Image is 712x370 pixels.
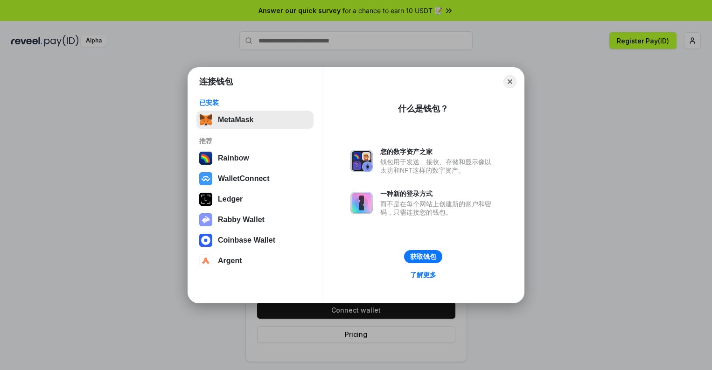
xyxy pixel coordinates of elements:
button: Rabby Wallet [196,210,314,229]
div: 而不是在每个网站上创建新的账户和密码，只需连接您的钱包。 [380,200,496,216]
button: Coinbase Wallet [196,231,314,250]
div: 什么是钱包？ [398,103,448,114]
button: 获取钱包 [404,250,442,263]
img: svg+xml,%3Csvg%20width%3D%2228%22%20height%3D%2228%22%20viewBox%3D%220%200%2028%2028%22%20fill%3D... [199,234,212,247]
img: svg+xml,%3Csvg%20xmlns%3D%22http%3A%2F%2Fwww.w3.org%2F2000%2Fsvg%22%20width%3D%2228%22%20height%3... [199,193,212,206]
button: Close [503,75,517,88]
div: MetaMask [218,116,253,124]
button: MetaMask [196,111,314,129]
a: 了解更多 [405,269,442,281]
img: svg+xml,%3Csvg%20width%3D%2228%22%20height%3D%2228%22%20viewBox%3D%220%200%2028%2028%22%20fill%3D... [199,254,212,267]
div: Coinbase Wallet [218,236,275,244]
div: 钱包用于发送、接收、存储和显示像以太坊和NFT这样的数字资产。 [380,158,496,175]
div: Ledger [218,195,243,203]
div: WalletConnect [218,175,270,183]
button: Rainbow [196,149,314,168]
div: 一种新的登录方式 [380,189,496,198]
h1: 连接钱包 [199,76,233,87]
div: 推荐 [199,137,311,145]
img: svg+xml,%3Csvg%20width%3D%2228%22%20height%3D%2228%22%20viewBox%3D%220%200%2028%2028%22%20fill%3D... [199,172,212,185]
button: Argent [196,251,314,270]
div: Rabby Wallet [218,216,265,224]
div: Argent [218,257,242,265]
div: Rainbow [218,154,249,162]
div: 您的数字资产之家 [380,147,496,156]
img: svg+xml,%3Csvg%20fill%3D%22none%22%20height%3D%2233%22%20viewBox%3D%220%200%2035%2033%22%20width%... [199,113,212,126]
button: WalletConnect [196,169,314,188]
img: svg+xml,%3Csvg%20xmlns%3D%22http%3A%2F%2Fwww.w3.org%2F2000%2Fsvg%22%20fill%3D%22none%22%20viewBox... [199,213,212,226]
img: svg+xml,%3Csvg%20xmlns%3D%22http%3A%2F%2Fwww.w3.org%2F2000%2Fsvg%22%20fill%3D%22none%22%20viewBox... [350,192,373,214]
img: svg+xml,%3Csvg%20width%3D%22120%22%20height%3D%22120%22%20viewBox%3D%220%200%20120%20120%22%20fil... [199,152,212,165]
img: svg+xml,%3Csvg%20xmlns%3D%22http%3A%2F%2Fwww.w3.org%2F2000%2Fsvg%22%20fill%3D%22none%22%20viewBox... [350,150,373,172]
button: Ledger [196,190,314,209]
div: 获取钱包 [410,252,436,261]
div: 了解更多 [410,271,436,279]
div: 已安装 [199,98,311,107]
